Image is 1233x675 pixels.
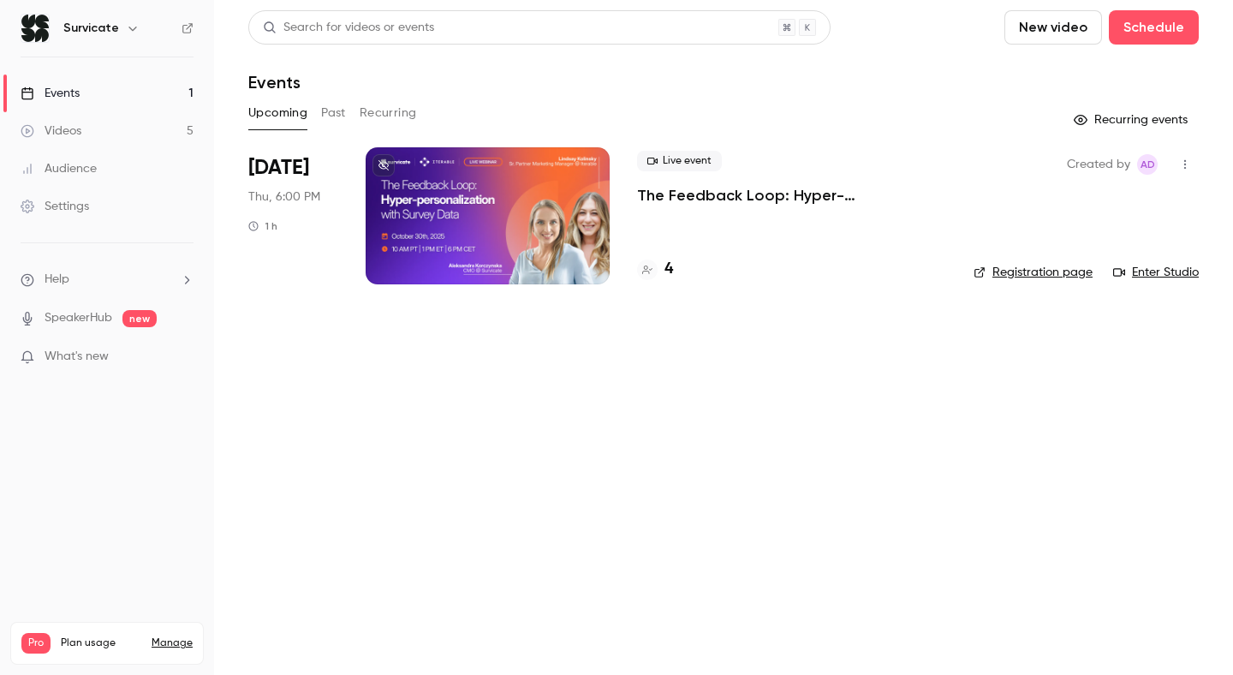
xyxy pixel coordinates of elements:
h4: 4 [664,258,673,281]
button: Recurring events [1066,106,1199,134]
button: Recurring [360,99,417,127]
a: Enter Studio [1113,264,1199,281]
button: Past [321,99,346,127]
a: Manage [152,636,193,650]
span: Thu, 6:00 PM [248,188,320,206]
span: Plan usage [61,636,141,650]
a: 4 [637,258,673,281]
span: Pro [21,633,51,654]
div: Search for videos or events [263,19,434,37]
button: New video [1004,10,1102,45]
a: The Feedback Loop: Hyper-personalization with Survey Data [637,185,946,206]
h6: Survicate [63,20,119,37]
div: 1 h [248,219,277,233]
div: Settings [21,198,89,215]
button: Schedule [1109,10,1199,45]
a: Registration page [974,264,1093,281]
span: Help [45,271,69,289]
div: Oct 30 Thu, 6:00 PM (Europe/Warsaw) [248,147,338,284]
li: help-dropdown-opener [21,271,194,289]
h1: Events [248,72,301,93]
span: What's new [45,348,109,366]
span: Live event [637,151,722,171]
span: Aleksandra Dworak [1137,154,1158,175]
div: Audience [21,160,97,177]
div: Events [21,85,80,102]
span: Created by [1067,154,1130,175]
span: new [122,310,157,327]
span: [DATE] [248,154,309,182]
iframe: Noticeable Trigger [173,349,194,365]
button: Upcoming [248,99,307,127]
span: AD [1141,154,1155,175]
img: Survicate [21,15,49,42]
a: SpeakerHub [45,309,112,327]
div: Videos [21,122,81,140]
